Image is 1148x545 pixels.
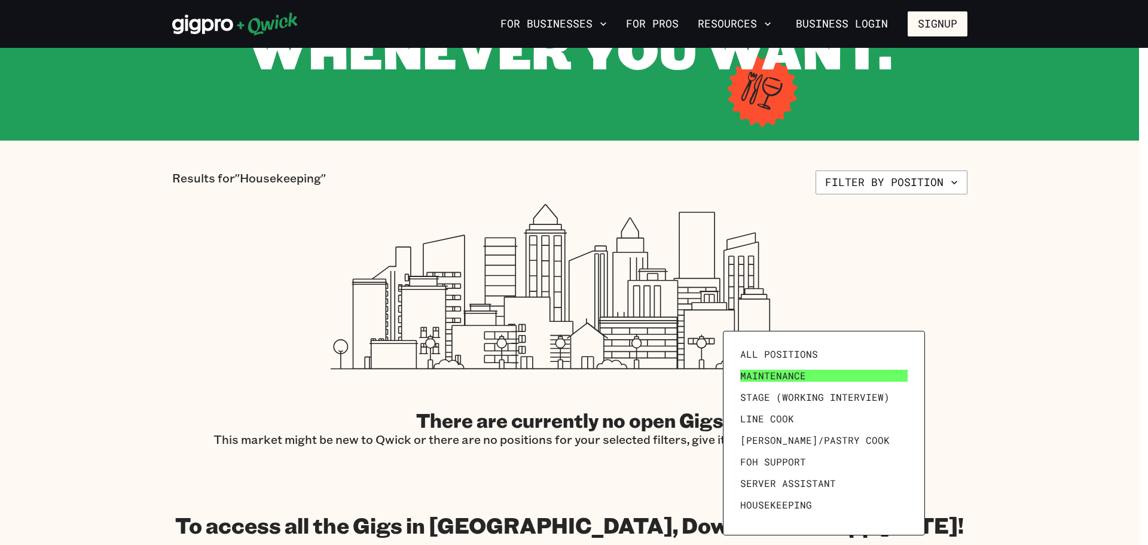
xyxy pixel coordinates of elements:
span: Server Assistant [740,477,836,489]
span: Line Cook [740,413,794,425]
span: Stage (working interview) [740,391,890,403]
span: Prep Cook [740,520,794,532]
span: FOH Support [740,456,806,468]
span: Housekeeping [740,499,812,511]
span: [PERSON_NAME]/Pastry Cook [740,434,890,446]
span: All Positions [740,348,818,360]
span: Maintenance [740,370,806,382]
ul: Filter by position [735,343,912,523]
